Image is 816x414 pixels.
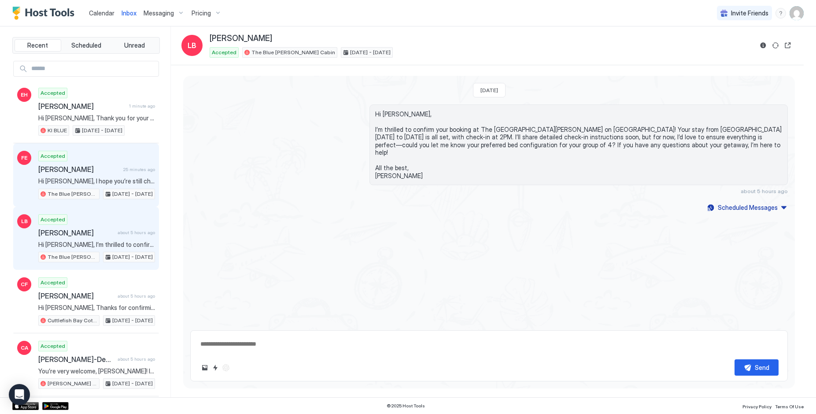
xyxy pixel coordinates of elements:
span: LB [188,40,196,51]
span: The Blue [PERSON_NAME] Cabin [48,253,97,261]
div: tab-group [12,37,160,54]
button: Scheduled [63,39,110,52]
a: Inbox [122,8,137,18]
span: [DATE] - [DATE] [112,317,153,324]
a: Host Tools Logo [12,7,78,20]
span: © 2025 Host Tools [387,403,425,409]
span: Hi [PERSON_NAME], I’m thrilled to confirm your booking at The [GEOGRAPHIC_DATA][PERSON_NAME] on [... [375,110,782,180]
span: Accepted [41,342,65,350]
span: Unread [124,41,145,49]
span: Messaging [144,9,174,17]
div: menu [775,8,786,19]
span: CF [21,280,28,288]
span: Hi [PERSON_NAME], I’m thrilled to confirm your booking at The [GEOGRAPHIC_DATA][PERSON_NAME] on [... [38,241,155,249]
span: Hi [PERSON_NAME], Thanks for confirming! I’ll make sure the cot is set up in the kids' room, or w... [38,304,155,312]
span: [PERSON_NAME]-Debusigne [38,355,114,364]
span: [DATE] - [DATE] [112,190,153,198]
span: [PERSON_NAME] Lookout [48,380,97,388]
div: Open Intercom Messenger [9,384,30,405]
span: [PERSON_NAME] [38,228,114,237]
button: Upload image [199,362,210,373]
a: Calendar [89,8,114,18]
span: Accepted [212,48,236,56]
span: 1 minute ago [129,103,155,109]
button: Recent [15,39,61,52]
span: [DATE] - [DATE] [112,253,153,261]
button: Unread [111,39,158,52]
span: Calendar [89,9,114,17]
button: Open reservation [783,40,793,51]
span: Hi [PERSON_NAME], Thank you for your message! Your bed configuration request works perfectly. KI ... [38,114,155,122]
div: Scheduled Messages [718,203,778,212]
span: The Blue [PERSON_NAME] Cabin [251,48,335,56]
span: [PERSON_NAME] [38,291,114,300]
div: Send [755,363,769,372]
span: Accepted [41,89,65,97]
span: Scheduled [71,41,101,49]
span: about 5 hours ago [118,230,155,235]
a: Terms Of Use [775,401,804,410]
span: You’re very welcome, [PERSON_NAME]! I’m glad I could help make your travel easier. If you have an... [38,367,155,375]
span: Terms Of Use [775,404,804,409]
span: Accepted [41,216,65,224]
a: Google Play Store [42,402,69,410]
span: EH [21,91,28,99]
a: Privacy Policy [742,401,772,410]
span: about 5 hours ago [118,293,155,299]
span: about 5 hours ago [741,188,788,194]
span: Inbox [122,9,137,17]
button: Quick reply [210,362,221,373]
span: The Blue [PERSON_NAME] Cabin [48,190,97,198]
span: [DATE] - [DATE] [112,380,153,388]
span: FE [21,154,27,162]
span: [DATE] - [DATE] [82,127,122,134]
span: LB [21,217,28,225]
span: 25 minutes ago [123,167,155,172]
span: Recent [27,41,48,49]
button: Scheduled Messages [706,201,788,213]
span: Invite Friends [731,9,768,17]
span: KI BLUE [48,127,67,134]
div: User profile [790,6,804,20]
span: [DATE] - [DATE] [350,48,391,56]
span: Accepted [41,279,65,287]
span: Cuttlefish Bay Cottage [48,317,97,324]
span: Privacy Policy [742,404,772,409]
span: Pricing [192,9,211,17]
span: CA [21,344,28,352]
span: [PERSON_NAME] [210,34,272,44]
span: [PERSON_NAME] [38,165,120,174]
span: [DATE] [480,87,498,93]
input: Input Field [28,61,159,76]
span: about 5 hours ago [118,356,155,362]
span: [PERSON_NAME] [38,102,126,111]
span: Accepted [41,152,65,160]
button: Reservation information [758,40,768,51]
button: Sync reservation [770,40,781,51]
span: Hi [PERSON_NAME], I hope you’re still cherishing the memories from your 6-night stay at The [GEOG... [38,177,155,185]
button: Send [735,359,779,376]
a: App Store [12,402,39,410]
